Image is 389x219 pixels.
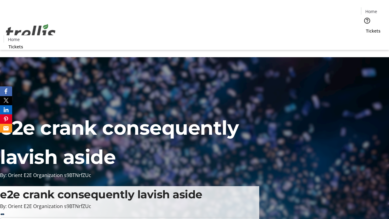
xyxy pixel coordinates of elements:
button: Help [361,15,373,27]
a: Home [4,36,23,43]
span: Tickets [366,28,380,34]
a: Tickets [361,28,385,34]
span: Tickets [9,43,23,50]
a: Home [361,8,381,15]
a: Tickets [4,43,28,50]
button: Cart [361,34,373,46]
img: Orient E2E Organization s9BTNrfZUc's Logo [4,17,58,48]
span: Home [365,8,377,15]
span: Home [8,36,20,43]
